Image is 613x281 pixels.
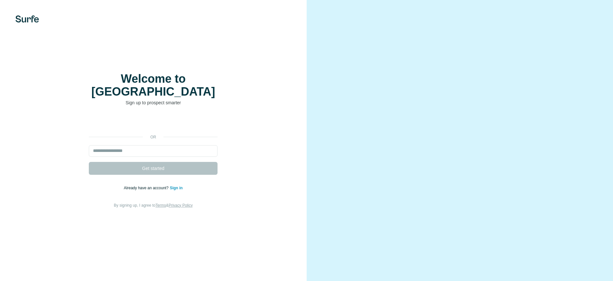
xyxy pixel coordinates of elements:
[89,99,218,106] p: Sign up to prospect smarter
[89,72,218,98] h1: Welcome to [GEOGRAPHIC_DATA]
[124,186,170,190] span: Already have an account?
[170,186,183,190] a: Sign in
[86,116,221,130] iframe: Sign in with Google Button
[155,203,166,208] a: Terms
[169,203,193,208] a: Privacy Policy
[143,134,163,140] p: or
[114,203,193,208] span: By signing up, I agree to &
[15,15,39,23] img: Surfe's logo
